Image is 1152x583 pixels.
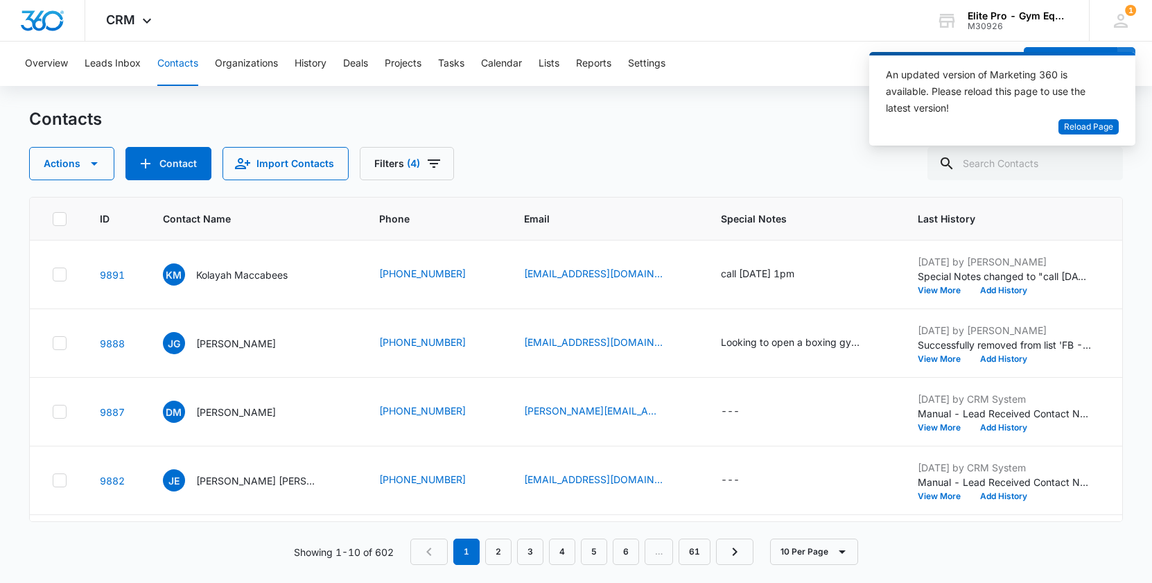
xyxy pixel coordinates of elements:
button: Deals [343,42,368,86]
a: Page 4 [549,539,575,565]
p: [DATE] by CRM System [918,392,1091,406]
p: [PERSON_NAME] [196,336,276,351]
a: [PERSON_NAME][EMAIL_ADDRESS][DOMAIN_NAME] [524,403,663,418]
button: View More [918,424,970,432]
a: Page 6 [613,539,639,565]
button: 10 Per Page [770,539,858,565]
button: History [295,42,326,86]
span: CRM [106,12,135,27]
button: Import Contacts [222,147,349,180]
span: DM [163,401,185,423]
div: Email - Maccabeanstrong@gmail.com - Select to Edit Field [524,266,688,283]
button: Reload Page [1058,119,1119,135]
p: [PERSON_NAME] [PERSON_NAME] [196,473,321,488]
a: Navigate to contact details page for Jean Evens Jean Pierre [100,475,125,487]
button: Leads Inbox [85,42,141,86]
a: [EMAIL_ADDRESS][DOMAIN_NAME] [524,472,663,487]
p: Kolayah Maccabees [196,268,288,282]
div: --- [721,472,740,489]
div: Contact Name - Jafet Garcia - Select to Edit Field [163,332,301,354]
a: [EMAIL_ADDRESS][DOMAIN_NAME] [524,266,663,281]
a: [PHONE_NUMBER] [379,403,466,418]
a: Page 2 [485,539,512,565]
button: Reports [576,42,611,86]
div: Email - jjpierrevens@gmail.com - Select to Edit Field [524,472,688,489]
button: Organizations [215,42,278,86]
span: KM [163,263,185,286]
span: JE [163,469,185,491]
input: Search Contacts [927,147,1123,180]
button: Tasks [438,42,464,86]
span: (4) [407,159,420,168]
div: --- [721,403,740,420]
span: Reload Page [1064,121,1113,134]
div: call [DATE] 1pm [721,266,794,281]
button: Add Contact [125,147,211,180]
button: Overview [25,42,68,86]
div: Phone - +1 (618) 926-4286 - Select to Edit Field [379,403,491,420]
a: [PHONE_NUMBER] [379,472,466,487]
nav: Pagination [410,539,753,565]
a: Page 61 [679,539,710,565]
p: Special Notes changed to "call [DATE] 1pm " [918,269,1091,284]
button: View More [918,492,970,501]
button: Add Contact [1024,47,1117,80]
button: Add History [970,492,1037,501]
span: Contact Name [163,211,326,226]
div: Phone - +1 (843) 409-6746 - Select to Edit Field [379,266,491,283]
span: 1 [1125,5,1136,16]
div: Contact Name - Jean Evens Jean Pierre - Select to Edit Field [163,469,346,491]
button: Contacts [157,42,198,86]
h1: Contacts [29,109,102,130]
a: Navigate to contact details page for Jafet Garcia [100,338,125,349]
p: Successfully removed from list 'FB - Less than 50% of the Cost Form'. [918,338,1091,352]
button: Projects [385,42,421,86]
button: View More [918,355,970,363]
div: Phone - +1 (786) 975-4642 - Select to Edit Field [379,335,491,351]
button: Calendar [481,42,522,86]
div: Email - dawson@heartlandrecruiting.net - Select to Edit Field [524,403,688,420]
a: [EMAIL_ADDRESS][DOMAIN_NAME] [524,335,663,349]
button: Add History [970,355,1037,363]
span: ID [100,211,110,226]
a: [PHONE_NUMBER] [379,266,466,281]
div: An updated version of Marketing 360 is available. Please reload this page to use the latest version! [886,67,1102,116]
div: Email - jafetgarcia28@gmail.com - Select to Edit Field [524,335,688,351]
button: View More [918,286,970,295]
button: Actions [29,147,114,180]
span: Email [524,211,667,226]
p: [DATE] by [PERSON_NAME] [918,254,1091,269]
em: 1 [453,539,480,565]
a: Navigate to contact details page for Dawson Montfort [100,406,125,418]
span: Special Notes [721,211,864,226]
p: Manual - Lead Received Contact Name: [PERSON_NAME]: [EMAIL_ADDRESS][DOMAIN_NAME] Lead Source: New... [918,475,1091,489]
p: [DATE] by [PERSON_NAME] [918,323,1091,338]
a: [PHONE_NUMBER] [379,335,466,349]
div: notifications count [1125,5,1136,16]
div: Special Notes - - Select to Edit Field [721,403,765,420]
a: Page 5 [581,539,607,565]
span: JG [163,332,185,354]
a: Next Page [716,539,753,565]
button: Lists [539,42,559,86]
a: Page 3 [517,539,543,565]
p: [DATE] by CRM System [918,460,1091,475]
div: account name [968,10,1069,21]
div: Contact Name - Dawson Montfort - Select to Edit Field [163,401,301,423]
span: Phone [379,211,471,226]
a: Navigate to contact details page for Kolayah Maccabees [100,269,125,281]
p: [PERSON_NAME] [196,405,276,419]
div: Special Notes - Looking to open a boxing gym location - Select to Edit Field [721,335,884,351]
div: Special Notes - call on thursday 1pm - Select to Edit Field [721,266,819,283]
div: Looking to open a boxing gym location [721,335,859,349]
button: Settings [628,42,665,86]
button: Filters [360,147,454,180]
button: Add History [970,424,1037,432]
div: Contact Name - Kolayah Maccabees - Select to Edit Field [163,263,313,286]
span: Last History [918,211,1071,226]
div: Phone - +1 (863) 677-7914 - Select to Edit Field [379,472,491,489]
div: Special Notes - - Select to Edit Field [721,472,765,489]
button: Add History [970,286,1037,295]
p: Manual - Lead Received Contact Name: [PERSON_NAME] Phone: [PHONE_NUMBER] Email: [PERSON_NAME][EMA... [918,406,1091,421]
div: account id [968,21,1069,31]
